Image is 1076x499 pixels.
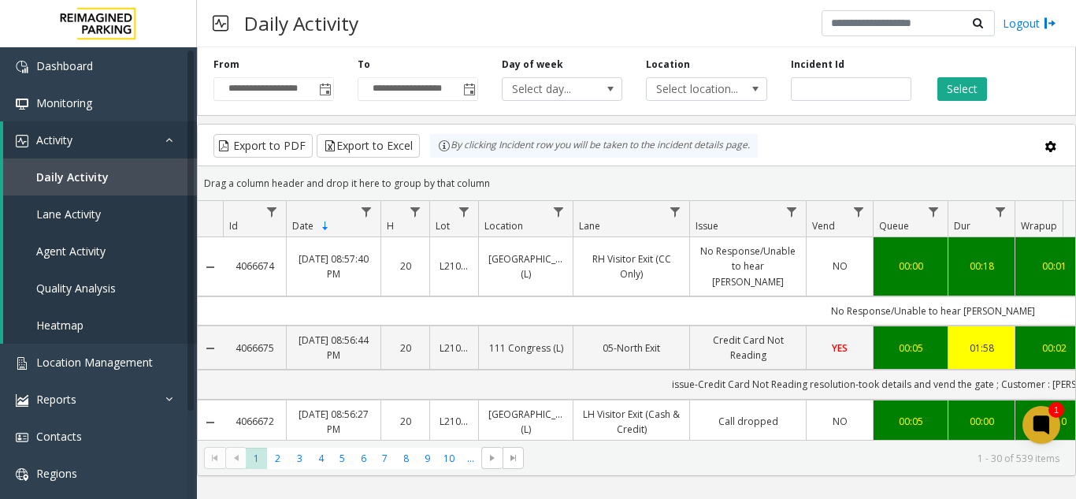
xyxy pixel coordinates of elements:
[198,342,223,355] a: Collapse Details
[36,466,77,481] span: Regions
[36,429,82,444] span: Contacts
[816,414,863,429] a: NO
[460,78,477,100] span: Toggle popup
[958,341,1005,356] a: 01:58
[319,220,332,233] span: Sortable
[454,201,475,222] a: Lot Filter Menu
[3,233,197,270] a: Agent Activity
[391,259,420,274] a: 20
[16,61,28,73] img: 'icon'
[816,341,863,356] a: YES
[579,219,600,233] span: Lane
[36,58,93,73] span: Dashboard
[310,448,332,469] span: Page 4
[488,251,563,281] a: [GEOGRAPHIC_DATA] (L)
[36,281,116,296] span: Quality Analysis
[36,207,101,222] span: Lane Activity
[292,219,314,233] span: Date
[391,341,420,356] a: 20
[990,201,1011,222] a: Dur Filter Menu
[296,251,371,281] a: [DATE] 08:57:40 PM
[1021,219,1057,233] span: Wrapup
[262,201,283,222] a: Id Filter Menu
[583,341,680,356] a: 05-North Exit
[488,407,563,437] a: [GEOGRAPHIC_DATA] (L)
[236,4,366,43] h3: Daily Activity
[16,135,28,147] img: 'icon'
[395,448,417,469] span: Page 8
[353,448,374,469] span: Page 6
[198,201,1075,440] div: Data table
[883,259,938,274] div: 00:00
[405,201,426,222] a: H Filter Menu
[198,261,223,274] a: Collapse Details
[548,201,570,222] a: Location Filter Menu
[848,201,870,222] a: Vend Filter Menu
[503,447,524,469] span: Go to the last page
[833,415,848,428] span: NO
[246,448,267,469] span: Page 1
[583,251,680,281] a: RH Visitor Exit (CC Only)
[358,58,370,72] label: To
[391,414,420,429] a: 20
[440,341,469,356] a: L21066000
[883,341,938,356] a: 00:05
[958,414,1005,429] a: 00:00
[1048,402,1064,418] div: 1
[481,447,503,469] span: Go to the next page
[3,196,197,233] a: Lane Activity
[812,219,835,233] span: Vend
[36,169,109,184] span: Daily Activity
[213,4,228,43] img: pageIcon
[816,259,863,274] a: NO
[213,58,239,72] label: From
[507,452,520,464] span: Go to the last page
[954,219,970,233] span: Dur
[430,134,758,158] div: By clicking Incident row you will be taken to the incident details page.
[3,158,197,196] a: Daily Activity
[646,58,690,72] label: Location
[36,244,106,259] span: Agent Activity
[16,431,28,444] img: 'icon'
[486,452,499,464] span: Go to the next page
[1003,15,1056,32] a: Logout
[232,414,276,429] a: 4066672
[16,98,28,110] img: 'icon'
[289,448,310,469] span: Page 3
[484,219,523,233] span: Location
[198,416,223,429] a: Collapse Details
[232,341,276,356] a: 4066675
[503,78,598,100] span: Select day...
[3,270,197,307] a: Quality Analysis
[387,219,394,233] span: H
[923,201,944,222] a: Queue Filter Menu
[533,452,1059,465] kendo-pager-info: 1 - 30 of 539 items
[417,448,438,469] span: Page 9
[440,259,469,274] a: L21077700
[36,95,92,110] span: Monitoring
[229,219,238,233] span: Id
[316,78,333,100] span: Toggle popup
[460,448,481,469] span: Page 11
[958,259,1005,274] a: 00:18
[438,140,451,152] img: infoIcon.svg
[213,134,313,158] button: Export to PDF
[879,219,909,233] span: Queue
[436,219,450,233] span: Lot
[883,414,938,429] a: 00:05
[16,357,28,370] img: 'icon'
[317,134,420,158] button: Export to Excel
[16,394,28,407] img: 'icon'
[665,201,686,222] a: Lane Filter Menu
[36,392,76,407] span: Reports
[3,307,197,344] a: Heatmap
[488,341,563,356] a: 111 Congress (L)
[332,448,353,469] span: Page 5
[16,468,28,481] img: 'icon'
[356,201,377,222] a: Date Filter Menu
[937,77,987,101] button: Select
[439,448,460,469] span: Page 10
